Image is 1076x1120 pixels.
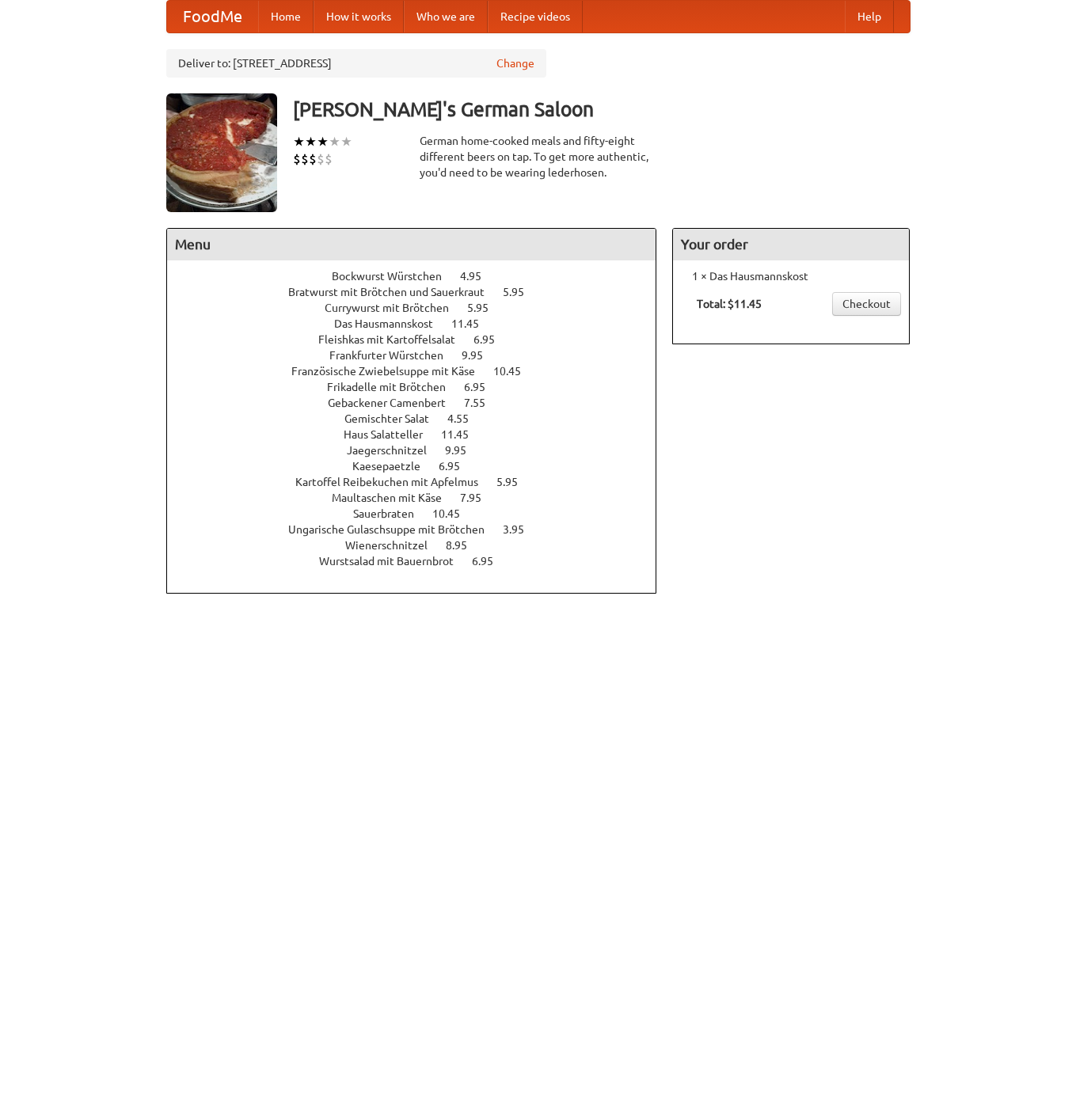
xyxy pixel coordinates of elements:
a: FoodMe [167,1,258,32]
span: 10.45 [432,507,476,520]
span: 4.55 [447,412,485,425]
span: 7.95 [460,492,497,504]
a: Ungarische Gulaschsuppe mit Brötchen 3.95 [288,523,553,536]
span: Bockwurst Würstchen [332,270,458,283]
span: Das Hausmannskost [334,317,449,330]
a: Gemischter Salat 4.55 [344,412,498,425]
span: Wienerschnitzel [345,539,443,552]
a: Das Hausmannskost 11.45 [334,317,508,330]
h4: Your order [673,229,909,260]
a: Kartoffel Reibekuchen mit Apfelmus 5.95 [295,476,547,488]
span: Wurstsalad mit Bauernbrot [319,555,470,568]
span: 9.95 [462,349,499,362]
a: Gebackener Camenbert 7.55 [328,397,515,409]
span: 6.95 [439,460,476,473]
a: Help [845,1,894,32]
li: $ [325,150,333,168]
a: Change [496,55,534,71]
span: 8.95 [446,539,483,552]
span: 7.55 [464,397,501,409]
li: ★ [293,133,305,150]
span: 11.45 [451,317,495,330]
span: 5.95 [496,476,534,488]
span: 6.95 [472,555,509,568]
li: $ [309,150,317,168]
a: Bockwurst Würstchen 4.95 [332,270,511,283]
span: Ungarische Gulaschsuppe mit Brötchen [288,523,500,536]
span: Kaesepaetzle [352,460,436,473]
span: Maultaschen mit Käse [332,492,458,504]
span: 4.95 [460,270,497,283]
a: Who we are [404,1,488,32]
h4: Menu [167,229,656,260]
span: Kartoffel Reibekuchen mit Apfelmus [295,476,494,488]
a: Frankfurter Würstchen 9.95 [329,349,512,362]
span: Fleishkas mit Kartoffelsalat [318,333,471,346]
a: Maultaschen mit Käse 7.95 [332,492,511,504]
div: Deliver to: [STREET_ADDRESS] [166,49,546,78]
span: 11.45 [441,428,485,441]
a: Checkout [832,292,901,316]
span: Frikadelle mit Brötchen [327,381,462,393]
span: Currywurst mit Brötchen [325,302,465,314]
a: Currywurst mit Brötchen 5.95 [325,302,518,314]
li: ★ [329,133,340,150]
li: $ [301,150,309,168]
a: Wurstsalad mit Bauernbrot 6.95 [319,555,523,568]
a: Französische Zwiebelsuppe mit Käse 10.45 [291,365,550,378]
a: Frikadelle mit Brötchen 6.95 [327,381,515,393]
li: $ [293,150,301,168]
a: How it works [314,1,404,32]
span: Gemischter Salat [344,412,445,425]
span: 10.45 [493,365,537,378]
h3: [PERSON_NAME]'s German Saloon [293,93,911,125]
span: 5.95 [503,286,540,298]
a: Fleishkas mit Kartoffelsalat 6.95 [318,333,524,346]
span: Sauerbraten [353,507,430,520]
span: Bratwurst mit Brötchen und Sauerkraut [288,286,500,298]
a: Haus Salatteller 11.45 [344,428,498,441]
span: Jaegerschnitzel [347,444,443,457]
span: Französische Zwiebelsuppe mit Käse [291,365,491,378]
a: Sauerbraten 10.45 [353,507,489,520]
div: German home-cooked meals and fifty-eight different beers on tap. To get more authentic, you'd nee... [420,133,657,180]
a: Wienerschnitzel 8.95 [345,539,496,552]
img: angular.jpg [166,93,277,212]
span: Gebackener Camenbert [328,397,462,409]
li: $ [317,150,325,168]
span: 5.95 [467,302,504,314]
li: 1 × Das Hausmannskost [681,268,901,284]
li: ★ [317,133,329,150]
li: ★ [305,133,317,150]
span: Haus Salatteller [344,428,439,441]
span: 6.95 [464,381,501,393]
li: ★ [340,133,352,150]
span: 9.95 [445,444,482,457]
b: Total: $11.45 [697,298,762,310]
span: 3.95 [503,523,540,536]
a: Recipe videos [488,1,583,32]
span: Frankfurter Würstchen [329,349,459,362]
span: 6.95 [473,333,511,346]
a: Kaesepaetzle 6.95 [352,460,489,473]
a: Jaegerschnitzel 9.95 [347,444,496,457]
a: Bratwurst mit Brötchen und Sauerkraut 5.95 [288,286,553,298]
a: Home [258,1,314,32]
